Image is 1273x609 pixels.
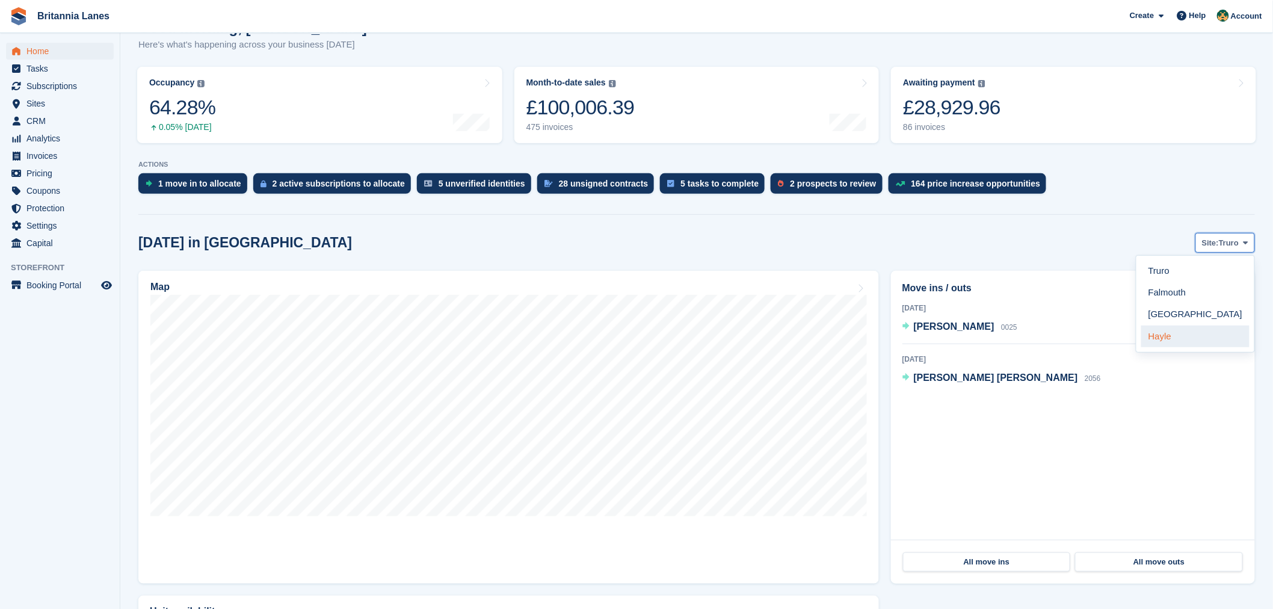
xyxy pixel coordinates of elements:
[1217,10,1229,22] img: Nathan Kellow
[526,95,635,120] div: £100,006.39
[6,217,114,234] a: menu
[1231,10,1262,22] span: Account
[253,173,417,200] a: 2 active subscriptions to allocate
[771,173,888,200] a: 2 prospects to review
[6,165,114,182] a: menu
[150,282,170,292] h2: Map
[896,181,905,187] img: price_increase_opportunities-93ffe204e8149a01c8c9dc8f82e8f89637d9d84a8eef4429ea346261dce0b2c0.svg
[149,122,215,132] div: 0.05% [DATE]
[26,277,99,294] span: Booking Portal
[146,180,152,187] img: move_ins_to_allocate_icon-fdf77a2bb77ea45bf5b3d319d69a93e2d87916cf1d5bf7949dd705db3b84f3ca.svg
[149,78,194,88] div: Occupancy
[424,180,433,187] img: verify_identity-adf6edd0f0f0b5bbfe63781bf79b02c33cf7c696d77639b501bdc392416b5a36.svg
[903,95,1000,120] div: £28,929.96
[526,78,606,88] div: Month-to-date sales
[6,130,114,147] a: menu
[1001,323,1017,332] span: 0025
[26,78,99,94] span: Subscriptions
[902,320,1017,335] a: [PERSON_NAME] 0025
[6,60,114,77] a: menu
[138,173,253,200] a: 1 move in to allocate
[197,80,205,87] img: icon-info-grey-7440780725fd019a000dd9b08b2336e03edf1995a4989e88bcd33f0948082b44.svg
[138,235,352,251] h2: [DATE] in [GEOGRAPHIC_DATA]
[158,179,241,188] div: 1 move in to allocate
[6,182,114,199] a: menu
[978,80,985,87] img: icon-info-grey-7440780725fd019a000dd9b08b2336e03edf1995a4989e88bcd33f0948082b44.svg
[1189,10,1206,22] span: Help
[911,179,1041,188] div: 164 price increase opportunities
[26,43,99,60] span: Home
[1141,304,1250,326] a: [GEOGRAPHIC_DATA]
[609,80,616,87] img: icon-info-grey-7440780725fd019a000dd9b08b2336e03edf1995a4989e88bcd33f0948082b44.svg
[6,113,114,129] a: menu
[26,235,99,252] span: Capital
[1075,552,1243,572] a: All move outs
[559,179,649,188] div: 28 unsigned contracts
[26,60,99,77] span: Tasks
[903,78,975,88] div: Awaiting payment
[26,147,99,164] span: Invoices
[26,200,99,217] span: Protection
[6,95,114,112] a: menu
[914,321,994,332] span: [PERSON_NAME]
[6,43,114,60] a: menu
[889,173,1053,200] a: 164 price increase opportunities
[138,161,1255,168] p: ACTIONS
[1085,374,1101,383] span: 2056
[6,200,114,217] a: menu
[26,182,99,199] span: Coupons
[902,371,1101,386] a: [PERSON_NAME] [PERSON_NAME] 2056
[790,179,876,188] div: 2 prospects to review
[537,173,661,200] a: 28 unsigned contracts
[6,277,114,294] a: menu
[1219,237,1239,249] span: Truro
[439,179,525,188] div: 5 unverified identities
[902,354,1244,365] div: [DATE]
[138,271,879,584] a: Map
[137,67,502,143] a: Occupancy 64.28% 0.05% [DATE]
[526,122,635,132] div: 475 invoices
[26,95,99,112] span: Sites
[1141,326,1250,347] a: Hayle
[1195,233,1255,253] button: Site: Truro
[914,373,1078,383] span: [PERSON_NAME] [PERSON_NAME]
[273,179,405,188] div: 2 active subscriptions to allocate
[6,147,114,164] a: menu
[902,281,1244,295] h2: Move ins / outs
[667,180,674,187] img: task-75834270c22a3079a89374b754ae025e5fb1db73e45f91037f5363f120a921f8.svg
[26,113,99,129] span: CRM
[26,130,99,147] span: Analytics
[680,179,759,188] div: 5 tasks to complete
[149,95,215,120] div: 64.28%
[903,122,1000,132] div: 86 invoices
[10,7,28,25] img: stora-icon-8386f47178a22dfd0bd8f6a31ec36ba5ce8667c1dd55bd0f319d3a0aa187defe.svg
[26,165,99,182] span: Pricing
[1202,237,1219,249] span: Site:
[1130,10,1154,22] span: Create
[6,78,114,94] a: menu
[514,67,880,143] a: Month-to-date sales £100,006.39 475 invoices
[417,173,537,200] a: 5 unverified identities
[32,6,114,26] a: Britannia Lanes
[903,552,1071,572] a: All move ins
[1141,282,1250,304] a: Falmouth
[260,180,267,188] img: active_subscription_to_allocate_icon-d502201f5373d7db506a760aba3b589e785aa758c864c3986d89f69b8ff3...
[544,180,553,187] img: contract_signature_icon-13c848040528278c33f63329250d36e43548de30e8caae1d1a13099fd9432cc5.svg
[891,67,1256,143] a: Awaiting payment £28,929.96 86 invoices
[1141,261,1250,282] a: Truro
[6,235,114,252] a: menu
[138,38,367,52] p: Here's what's happening across your business [DATE]
[99,278,114,292] a: Preview store
[902,303,1244,314] div: [DATE]
[660,173,771,200] a: 5 tasks to complete
[11,262,120,274] span: Storefront
[26,217,99,234] span: Settings
[778,180,784,187] img: prospect-51fa495bee0391a8d652442698ab0144808aea92771e9ea1ae160a38d050c398.svg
